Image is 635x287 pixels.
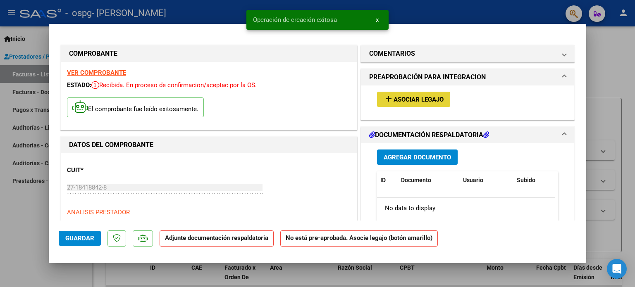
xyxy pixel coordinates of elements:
[369,72,486,82] h1: PREAPROBACIÓN PARA INTEGRACION
[607,259,627,279] div: Open Intercom Messenger
[253,16,337,24] span: Operación de creación exitosa
[67,209,130,216] span: ANALISIS PRESTADOR
[463,177,483,183] span: Usuario
[280,230,438,247] strong: No está pre-aprobada. Asocie legajo (botón amarillo)
[67,166,152,175] p: CUIT
[91,81,257,89] span: Recibida. En proceso de confirmacion/aceptac por la OS.
[361,45,574,62] mat-expansion-panel-header: COMENTARIOS
[361,127,574,143] mat-expansion-panel-header: DOCUMENTACIÓN RESPALDATORIA
[369,49,415,59] h1: COMENTARIOS
[384,154,451,161] span: Agregar Documento
[361,85,574,120] div: PREAPROBACIÓN PARA INTEGRACION
[394,96,444,103] span: Asociar Legajo
[401,177,431,183] span: Documento
[67,81,91,89] span: ESTADO:
[165,234,268,242] strong: Adjunte documentación respaldatoria
[59,231,101,246] button: Guardar
[361,69,574,85] mat-expansion-panel-header: PREAPROBACIÓN PARA INTEGRACION
[384,94,394,104] mat-icon: add
[377,92,450,107] button: Asociar Legajo
[369,12,385,27] button: x
[555,171,596,189] datatable-header-cell: Acción
[69,50,117,57] strong: COMPROBANTE
[380,177,386,183] span: ID
[517,177,535,183] span: Subido
[377,149,458,165] button: Agregar Documento
[377,171,398,189] datatable-header-cell: ID
[513,171,555,189] datatable-header-cell: Subido
[67,69,126,76] a: VER COMPROBANTE
[65,235,94,242] span: Guardar
[398,171,460,189] datatable-header-cell: Documento
[69,141,153,149] strong: DATOS DEL COMPROBANTE
[377,198,555,218] div: No data to display
[376,16,379,24] span: x
[460,171,513,189] datatable-header-cell: Usuario
[67,97,204,118] p: El comprobante fue leído exitosamente.
[369,130,489,140] h1: DOCUMENTACIÓN RESPALDATORIA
